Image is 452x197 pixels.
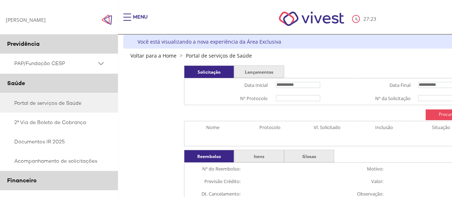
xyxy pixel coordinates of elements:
img: Vivest [271,4,352,34]
td: Previsão Crédito: [184,175,242,188]
span: Saúde [7,79,25,87]
td: Data Final [356,78,411,92]
span: Previdência [7,40,40,48]
div: Itens [234,150,284,162]
td: Nº da Solicitação [356,92,411,105]
span: Financeiro [7,177,36,184]
a: Voltar para a Home [130,52,177,59]
div: Reembolso [184,150,234,162]
td: Vl. Solicitado [298,121,356,134]
td: Motivo: [327,163,384,175]
img: Fechar menu [101,14,112,25]
div: Você está visualizando a nova experiência da Área Exclusiva [138,38,281,45]
span: 27 [363,15,369,22]
span: > [178,52,184,59]
a: Portal de serviços de Saúde [186,52,252,59]
span: 23 [371,15,376,22]
div: Lançamentos [234,65,284,78]
td: Protocolo [241,121,298,134]
td: Nome [184,121,242,134]
td: Nº do Reembolso: [184,163,242,175]
div: Glosas [284,150,334,162]
div: : [352,15,378,23]
td: Data Inicial [185,78,268,92]
td: Nº Protocolo [185,92,268,105]
td: Inclusão [356,121,413,134]
div: Menu [133,14,148,28]
span: Click to close side navigation. [101,14,112,25]
td: Valor: [327,175,384,188]
div: [PERSON_NAME] [6,16,46,23]
div: Solicitação [184,65,234,78]
span: PAP/Fundação CESP [14,59,96,68]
